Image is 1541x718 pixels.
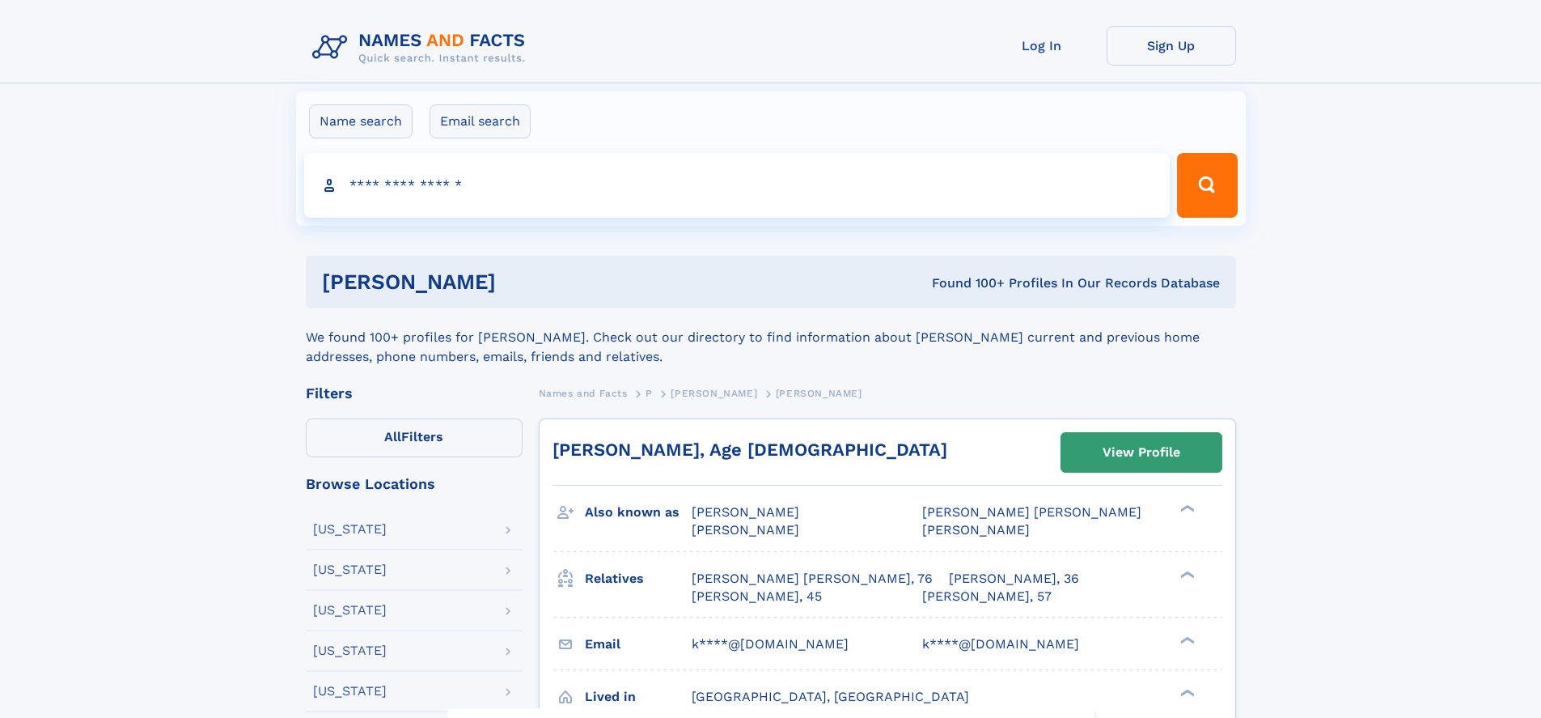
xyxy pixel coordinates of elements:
[713,274,1220,292] div: Found 100+ Profiles In Our Records Database
[692,588,822,605] a: [PERSON_NAME], 45
[322,272,714,292] h1: [PERSON_NAME]
[1177,153,1237,218] button: Search Button
[1103,434,1180,471] div: View Profile
[692,570,933,588] a: [PERSON_NAME] [PERSON_NAME], 76
[306,308,1236,367] div: We found 100+ profiles for [PERSON_NAME]. Check out our directory to find information about [PERS...
[922,588,1052,605] a: [PERSON_NAME], 57
[585,683,692,711] h3: Lived in
[1061,433,1221,472] a: View Profile
[977,26,1107,66] a: Log In
[585,565,692,593] h3: Relatives
[1176,569,1196,580] div: ❯
[585,499,692,526] h3: Also known as
[306,386,523,401] div: Filters
[671,388,757,399] span: [PERSON_NAME]
[306,418,523,457] label: Filters
[309,104,413,138] label: Name search
[922,522,1030,537] span: [PERSON_NAME]
[692,504,799,520] span: [PERSON_NAME]
[306,477,523,491] div: Browse Locations
[1176,687,1196,698] div: ❯
[585,631,692,658] h3: Email
[306,26,539,70] img: Logo Names and Facts
[313,523,387,536] div: [US_STATE]
[1176,503,1196,514] div: ❯
[1176,635,1196,645] div: ❯
[646,383,653,403] a: P
[922,504,1141,520] span: [PERSON_NAME] [PERSON_NAME]
[671,383,757,403] a: [PERSON_NAME]
[313,604,387,617] div: [US_STATE]
[776,388,862,399] span: [PERSON_NAME]
[539,383,628,403] a: Names and Facts
[552,440,947,460] a: [PERSON_NAME], Age [DEMOGRAPHIC_DATA]
[646,388,653,399] span: P
[313,685,387,698] div: [US_STATE]
[430,104,531,138] label: Email search
[313,563,387,576] div: [US_STATE]
[384,429,401,444] span: All
[313,644,387,657] div: [US_STATE]
[1107,26,1236,66] a: Sign Up
[692,689,969,704] span: [GEOGRAPHIC_DATA], [GEOGRAPHIC_DATA]
[304,153,1171,218] input: search input
[692,522,799,537] span: [PERSON_NAME]
[949,570,1079,588] a: [PERSON_NAME], 36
